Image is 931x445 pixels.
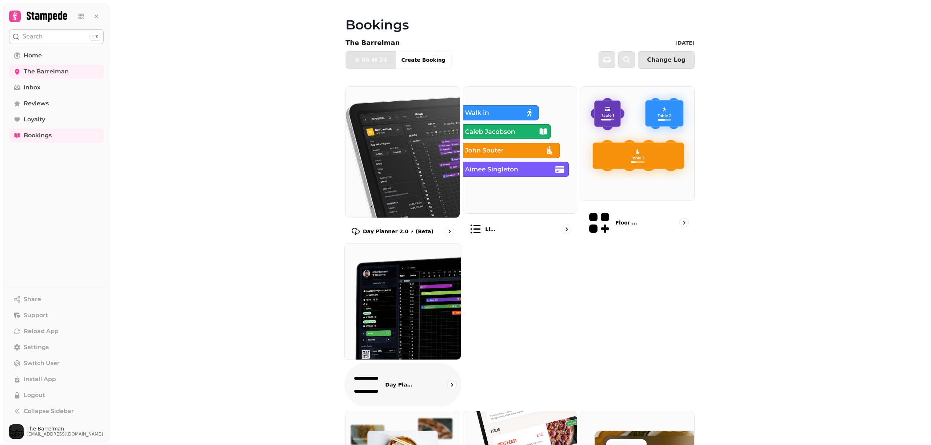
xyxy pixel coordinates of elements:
img: List view [463,87,577,213]
img: Day Planner 2.0 ⚡ (Beta) [346,87,460,218]
svg: go to [680,219,688,226]
a: Loyalty [9,112,104,127]
svg: go to [448,381,455,388]
span: Share [24,295,41,304]
a: Bookings [9,128,104,143]
span: Logout [24,391,45,400]
span: The Barrelman [24,67,69,76]
button: Logout [9,388,104,402]
button: User avatarThe Barrelman[EMAIL_ADDRESS][DOMAIN_NAME] [9,424,104,439]
span: Home [24,51,42,60]
a: Reviews [9,96,104,111]
svg: go to [446,228,453,235]
a: Inbox [9,80,104,95]
p: Floor Plans (beta) [615,219,640,226]
span: Reload App [24,327,59,336]
span: Loyalty [24,115,45,124]
span: Change Log [647,57,686,63]
a: Day planner (legacy)Day planner (legacy) [344,243,461,406]
img: Day planner (legacy) [339,238,467,365]
span: 86 [361,57,369,63]
span: Install App [24,375,56,384]
a: List viewList view [463,86,578,242]
button: Switch User [9,356,104,371]
p: Day planner (legacy) [385,381,416,388]
p: [DATE] [675,39,695,46]
span: Support [24,311,48,320]
a: Home [9,48,104,63]
button: Share [9,292,104,307]
span: Inbox [24,83,40,92]
span: Reviews [24,99,49,108]
svg: go to [563,226,570,233]
button: Create Booking [396,51,451,69]
button: Support [9,308,104,323]
div: ⌘K [89,33,100,41]
span: 24 [379,57,387,63]
span: Create Booking [401,57,445,62]
p: The Barrelman [345,38,400,48]
button: Change Log [638,51,695,69]
span: The Barrelman [27,426,103,431]
p: Search [23,32,43,41]
a: Day Planner 2.0 ⚡ (Beta)Day Planner 2.0 ⚡ (Beta) [345,86,460,242]
button: 8624 [346,51,396,69]
button: Collapse Sidebar [9,404,104,418]
span: Bookings [24,131,52,140]
p: Day Planner 2.0 ⚡ (Beta) [363,228,433,235]
span: Collapse Sidebar [24,407,74,416]
a: Settings [9,340,104,355]
img: User avatar [9,424,24,439]
button: Install App [9,372,104,387]
button: Reload App [9,324,104,339]
button: Search⌘K [9,29,104,44]
span: Switch User [24,359,60,368]
a: The Barrelman [9,64,104,79]
span: [EMAIL_ADDRESS][DOMAIN_NAME] [27,431,103,437]
a: Floor Plans (beta)Floor Plans (beta) [580,86,695,242]
img: Floor Plans (beta) [580,87,694,201]
p: List view [485,226,498,233]
span: Settings [24,343,49,352]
